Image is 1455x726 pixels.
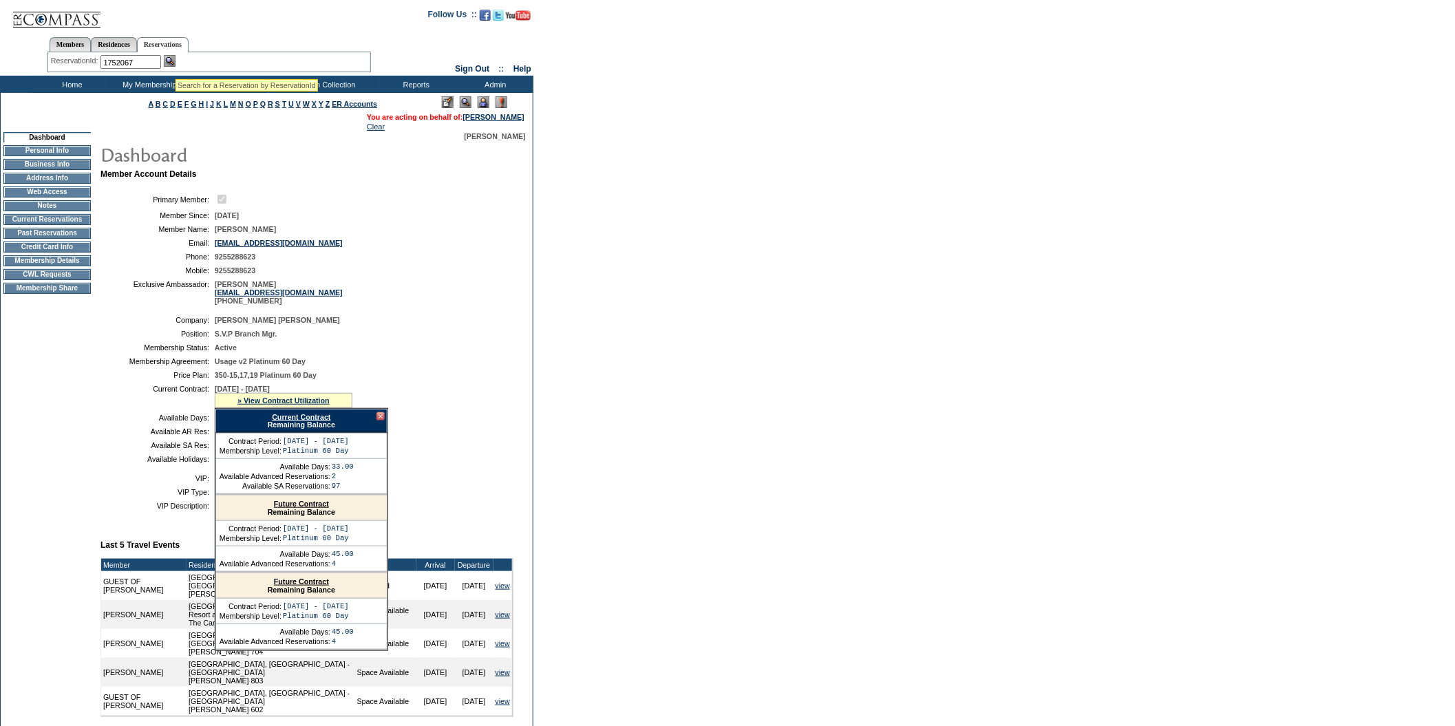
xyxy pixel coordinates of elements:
td: 45.00 [332,550,354,558]
td: VIP: [106,474,209,482]
td: Platinum 60 Day [283,534,349,542]
td: Membership Level: [220,447,282,455]
td: Available Advanced Reservations: [220,472,330,480]
span: [PERSON_NAME] [PERSON_NAME] [215,316,340,324]
span: [PERSON_NAME] [465,132,526,140]
td: Follow Us :: [428,8,477,25]
td: Member Since: [106,211,209,220]
td: Arrival [416,559,455,571]
a: [PERSON_NAME] [463,113,524,121]
a: V [296,100,301,108]
td: Email: [106,239,209,247]
a: Clear [367,122,385,131]
td: [GEOGRAPHIC_DATA], [GEOGRAPHIC_DATA] - [GEOGRAPHIC_DATA] [PERSON_NAME] 803 [187,658,355,687]
img: pgTtlDashboard.gif [100,140,375,168]
a: Y [319,100,323,108]
td: [DATE] [455,571,493,600]
span: :: [499,64,505,74]
td: Notes [3,200,91,211]
td: Primary Member: [106,193,209,206]
a: Members [50,37,92,52]
a: Subscribe to our YouTube Channel [506,14,531,22]
td: Member Name: [106,225,209,233]
a: H [199,100,204,108]
td: Admin [454,76,533,93]
td: Membership Level: [220,534,282,542]
td: Available Days: [220,628,330,636]
td: Available AR Res: [106,427,209,436]
td: [DATE] - [DATE] [283,524,349,533]
td: Membership Share [3,283,91,294]
td: Contract Period: [220,602,282,610]
td: [DATE] [455,687,493,716]
a: C [162,100,168,108]
td: Personal Info [3,145,91,156]
a: P [253,100,258,108]
a: Q [260,100,266,108]
td: Vacation Collection [268,76,375,93]
td: [DATE] [416,687,455,716]
a: Future Contract [274,577,329,586]
td: Available SA Reservations: [220,482,330,490]
td: 33.00 [332,462,354,471]
a: I [206,100,208,108]
td: Current Contract: [106,385,209,408]
td: 4 [332,559,354,568]
td: Membership Agreement: [106,357,209,365]
a: G [191,100,196,108]
td: 4 [332,637,354,645]
td: VIP Description: [106,502,209,510]
td: 2 [332,472,354,480]
img: Follow us on Twitter [493,10,504,21]
a: [EMAIL_ADDRESS][DOMAIN_NAME] [215,288,343,297]
td: 45.00 [332,628,354,636]
td: Departure [455,559,493,571]
a: U [288,100,294,108]
a: S [275,100,280,108]
a: M [230,100,236,108]
a: » View Contract Utilization [237,396,330,405]
td: My Memberships [110,76,189,93]
span: [PERSON_NAME] [215,225,276,233]
a: Future Contract [274,500,329,508]
a: Become our fan on Facebook [480,14,491,22]
img: Subscribe to our YouTube Channel [506,10,531,21]
td: Home [31,76,110,93]
img: Become our fan on Facebook [480,10,491,21]
td: [DATE] [455,629,493,658]
td: Company: [106,316,209,324]
a: Current Contract [272,413,330,421]
td: 97 [332,482,354,490]
span: S.V.P Branch Mgr. [215,330,277,338]
td: Web Access [3,186,91,197]
td: [DATE] [416,571,455,600]
td: Business Info [3,159,91,170]
div: Remaining Balance [216,495,387,521]
td: Membership Level: [220,612,282,620]
a: F [184,100,189,108]
td: Phone: [106,253,209,261]
td: CWL Requests [3,269,91,280]
div: Search for a Reservation by ReservationId [178,81,316,89]
td: Available Days: [106,414,209,422]
td: Membership Status: [106,343,209,352]
a: T [282,100,287,108]
td: Platinum 60 Day [283,447,349,455]
div: Remaining Balance [216,573,387,599]
td: Position: [106,330,209,338]
td: Address Info [3,173,91,184]
td: [DATE] [416,600,455,629]
td: Reports [375,76,454,93]
a: R [268,100,273,108]
a: W [303,100,310,108]
span: 9255288623 [215,253,255,261]
td: Available Advanced Reservations: [220,559,330,568]
td: Residence [187,559,355,571]
a: view [496,581,510,590]
a: E [178,100,182,108]
a: K [216,100,222,108]
a: L [224,100,228,108]
img: Impersonate [478,96,489,108]
a: ER Accounts [332,100,377,108]
td: GUEST OF [PERSON_NAME] [101,687,187,716]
